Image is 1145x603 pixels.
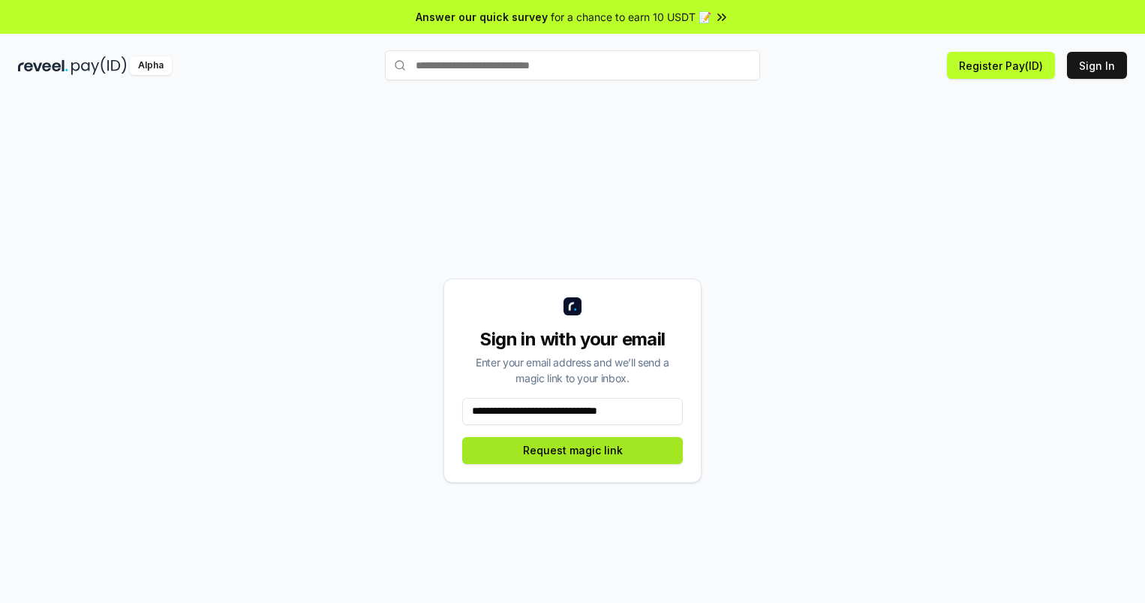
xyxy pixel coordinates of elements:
div: Enter your email address and we’ll send a magic link to your inbox. [462,354,683,386]
img: reveel_dark [18,56,68,75]
button: Request magic link [462,437,683,464]
div: Alpha [130,56,172,75]
span: for a chance to earn 10 USDT 📝 [551,9,711,25]
button: Sign In [1067,52,1127,79]
button: Register Pay(ID) [947,52,1055,79]
span: Answer our quick survey [416,9,548,25]
img: pay_id [71,56,127,75]
div: Sign in with your email [462,327,683,351]
img: logo_small [563,297,582,315]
